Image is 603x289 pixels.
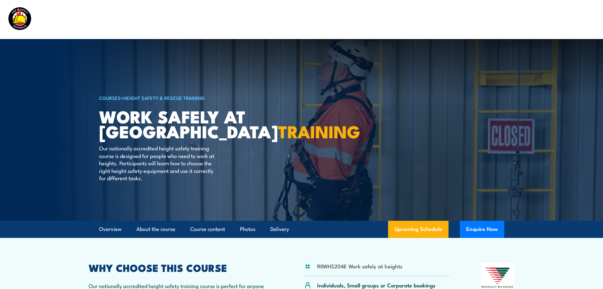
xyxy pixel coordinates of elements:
[99,109,255,138] h1: Work Safely at [GEOGRAPHIC_DATA]
[89,263,273,272] h2: WHY CHOOSE THIS COURSE
[190,221,225,238] a: Course content
[99,94,255,102] h6: >
[123,94,205,101] a: Height Safety & Rescue Training
[504,11,539,28] a: Learner Portal
[99,221,122,238] a: Overview
[438,11,462,28] a: About Us
[388,221,449,238] a: Upcoming Schedule
[349,11,424,28] a: Emergency Response Services
[270,221,289,238] a: Delivery
[317,262,402,270] li: RIIWHS204E Work safely at heights
[99,94,121,101] a: COURSES
[476,11,490,28] a: News
[317,281,436,289] p: Individuals, Small groups or Corporate bookings
[553,11,573,28] a: Contact
[136,221,175,238] a: About the course
[460,221,504,238] button: Enquire Now
[259,11,279,28] a: Courses
[99,144,215,181] p: Our nationally accredited height safety training course is designed for people who need to work a...
[278,118,360,144] strong: TRAINING
[240,221,255,238] a: Photos
[293,11,335,28] a: Course Calendar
